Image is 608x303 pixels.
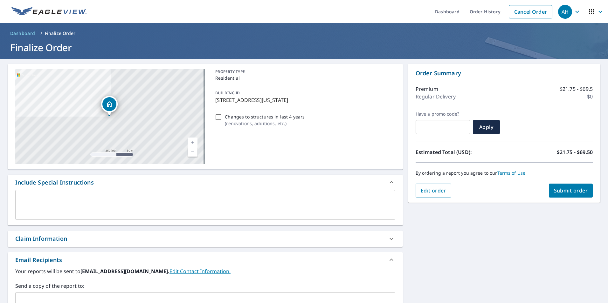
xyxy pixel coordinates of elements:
[554,187,588,194] span: Submit order
[416,184,452,198] button: Edit order
[11,7,86,17] img: EV Logo
[416,148,504,156] p: Estimated Total (USD):
[188,138,197,147] a: Current Level 17, Zoom In
[15,234,67,243] div: Claim Information
[15,256,62,264] div: Email Recipients
[80,268,169,275] b: [EMAIL_ADDRESS][DOMAIN_NAME].
[8,41,600,54] h1: Finalize Order
[15,282,395,290] label: Send a copy of the report to:
[557,148,593,156] p: $21.75 - $69.50
[416,85,438,93] p: Premium
[8,231,403,247] div: Claim Information
[101,96,118,116] div: Dropped pin, building 1, Residential property, 2224 N Lakeside Dr Virginia Beach, VA 23454
[225,113,305,120] p: Changes to structures in last 4 years
[587,93,593,100] p: $0
[15,267,395,275] label: Your reports will be sent to
[416,93,456,100] p: Regular Delivery
[40,30,42,37] li: /
[10,30,35,37] span: Dashboard
[8,252,403,267] div: Email Recipients
[169,268,231,275] a: EditContactInfo
[473,120,500,134] button: Apply
[188,147,197,157] a: Current Level 17, Zoom Out
[215,75,392,81] p: Residential
[558,5,572,19] div: AH
[497,170,526,176] a: Terms of Use
[45,30,76,37] p: Finalize Order
[215,90,240,96] p: BUILDING ID
[8,175,403,190] div: Include Special Instructions
[560,85,593,93] p: $21.75 - $69.5
[549,184,593,198] button: Submit order
[225,120,305,127] p: ( renovations, additions, etc. )
[8,28,38,38] a: Dashboard
[421,187,446,194] span: Edit order
[416,170,593,176] p: By ordering a report you agree to our
[416,69,593,77] p: Order Summary
[478,124,495,131] span: Apply
[509,5,552,18] a: Cancel Order
[15,178,94,187] div: Include Special Instructions
[215,96,392,104] p: [STREET_ADDRESS][US_STATE]
[8,28,600,38] nav: breadcrumb
[215,69,392,75] p: PROPERTY TYPE
[416,111,470,117] label: Have a promo code?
